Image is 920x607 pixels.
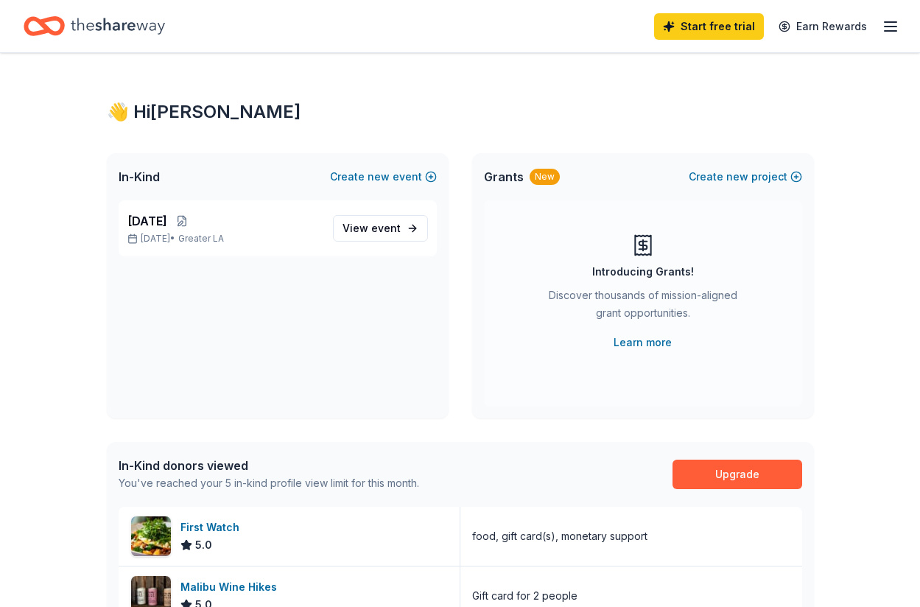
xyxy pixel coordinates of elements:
[333,215,428,242] a: View event
[180,519,245,536] div: First Watch
[119,168,160,186] span: In-Kind
[107,100,814,124] div: 👋 Hi [PERSON_NAME]
[371,222,401,234] span: event
[472,587,577,605] div: Gift card for 2 people
[24,9,165,43] a: Home
[119,474,419,492] div: You've reached your 5 in-kind profile view limit for this month.
[119,457,419,474] div: In-Kind donors viewed
[343,220,401,237] span: View
[614,334,672,351] a: Learn more
[330,168,437,186] button: Createnewevent
[472,527,647,545] div: food, gift card(s), monetary support
[484,168,524,186] span: Grants
[180,578,283,596] div: Malibu Wine Hikes
[131,516,171,556] img: Image for First Watch
[673,460,802,489] a: Upgrade
[726,168,748,186] span: new
[689,168,802,186] button: Createnewproject
[654,13,764,40] a: Start free trial
[127,212,167,230] span: [DATE]
[530,169,560,185] div: New
[178,233,224,245] span: Greater LA
[592,263,694,281] div: Introducing Grants!
[368,168,390,186] span: new
[770,13,876,40] a: Earn Rewards
[195,536,212,554] span: 5.0
[543,287,743,328] div: Discover thousands of mission-aligned grant opportunities.
[127,233,321,245] p: [DATE] •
